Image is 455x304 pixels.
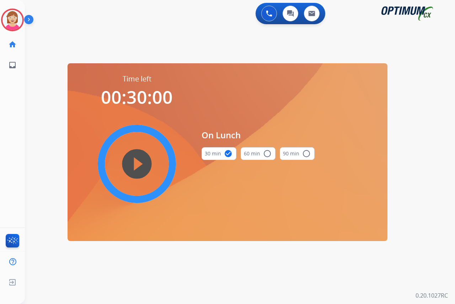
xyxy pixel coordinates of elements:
[302,149,311,158] mat-icon: radio_button_unchecked
[8,40,17,49] mat-icon: home
[133,160,141,168] mat-icon: play_circle_filled
[101,85,173,109] span: 00:30:00
[416,291,448,300] p: 0.20.1027RC
[263,149,272,158] mat-icon: radio_button_unchecked
[2,10,22,30] img: avatar
[8,61,17,69] mat-icon: inbox
[123,74,151,84] span: Time left
[224,149,232,158] mat-icon: check_circle
[280,147,315,160] button: 90 min
[202,129,315,142] span: On Lunch
[202,147,236,160] button: 30 min
[241,147,275,160] button: 60 min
